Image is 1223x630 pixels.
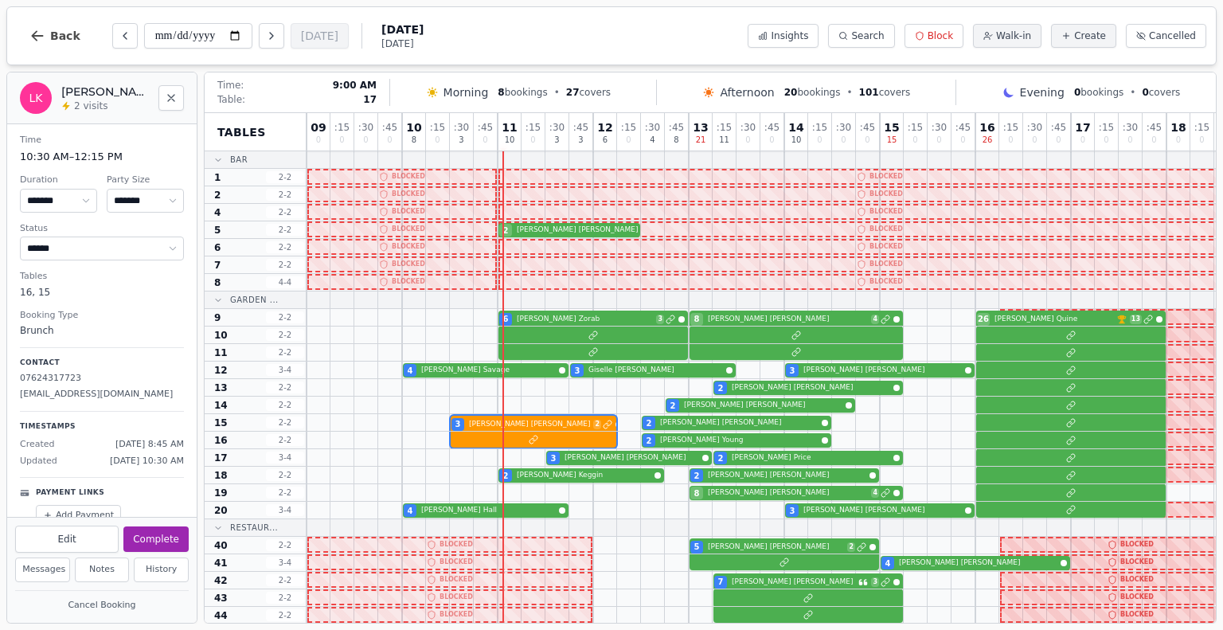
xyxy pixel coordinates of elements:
[266,399,304,411] span: 2 - 2
[20,358,184,369] p: Contact
[214,364,228,377] span: 12
[566,87,580,98] span: 27
[61,84,149,100] h2: [PERSON_NAME] [PERSON_NAME]
[708,314,868,325] span: [PERSON_NAME] [PERSON_NAME]
[996,29,1031,42] span: Walk-in
[603,136,608,144] span: 6
[846,86,852,99] span: •
[745,136,750,144] span: 0
[565,452,699,464] span: [PERSON_NAME] [PERSON_NAME]
[214,329,228,342] span: 10
[847,542,855,552] span: 2
[469,419,590,430] span: [PERSON_NAME] [PERSON_NAME]
[158,85,184,111] button: Close
[1032,136,1037,144] span: 0
[214,311,221,324] span: 9
[266,346,304,358] span: 2 - 2
[214,224,221,237] span: 5
[259,23,284,49] button: Next day
[899,558,1057,569] span: [PERSON_NAME] [PERSON_NAME]
[266,557,304,569] span: 3 - 4
[20,174,97,187] dt: Duration
[1051,123,1066,132] span: : 45
[1147,123,1162,132] span: : 45
[549,123,565,132] span: : 30
[626,136,631,144] span: 0
[20,372,184,385] p: 07624317723
[955,123,971,132] span: : 45
[1142,86,1180,99] span: covers
[502,122,517,133] span: 11
[771,29,808,42] span: Insights
[266,574,304,586] span: 2 - 2
[865,136,869,144] span: 0
[784,87,798,98] span: 20
[454,123,469,132] span: : 30
[718,452,724,464] span: 2
[740,123,756,132] span: : 30
[932,123,947,132] span: : 30
[214,189,221,202] span: 2
[573,123,588,132] span: : 45
[1008,136,1013,144] span: 0
[505,136,515,144] span: 10
[430,123,445,132] span: : 15
[551,452,557,464] span: 3
[621,123,636,132] span: : 15
[20,270,184,284] dt: Tables
[884,122,899,133] span: 15
[74,100,107,112] span: 2 visits
[1027,123,1042,132] span: : 30
[694,470,700,482] span: 2
[498,87,504,98] span: 8
[498,86,547,99] span: bookings
[1099,123,1114,132] span: : 15
[20,82,52,114] div: LK
[936,136,941,144] span: 0
[817,136,822,144] span: 0
[214,276,221,289] span: 8
[266,311,304,323] span: 2 - 2
[720,84,774,100] span: Afternoon
[266,434,304,446] span: 2 - 2
[1104,136,1108,144] span: 0
[421,505,556,516] span: [PERSON_NAME] Hall
[718,382,724,394] span: 2
[20,388,184,401] p: [EMAIL_ADDRESS][DOMAIN_NAME]
[694,313,700,325] span: 8
[455,418,461,430] span: 3
[339,136,344,144] span: 0
[134,558,189,582] button: History
[694,487,700,499] span: 8
[983,136,993,144] span: 26
[503,225,509,237] span: 2
[382,123,397,132] span: : 45
[1176,136,1181,144] span: 0
[266,539,304,551] span: 2 - 2
[1056,136,1061,144] span: 0
[1194,123,1209,132] span: : 15
[20,455,57,468] span: Updated
[1130,86,1135,99] span: •
[858,577,868,587] svg: Customer message
[435,136,440,144] span: 0
[1151,136,1156,144] span: 0
[230,154,248,166] span: Bar
[412,136,416,144] span: 8
[214,539,228,552] span: 40
[1003,123,1018,132] span: : 15
[575,365,580,377] span: 3
[266,592,304,604] span: 2 - 2
[732,382,890,393] span: [PERSON_NAME] [PERSON_NAME]
[20,323,184,338] dd: Brunch
[112,23,138,49] button: Previous day
[803,505,962,516] span: [PERSON_NAME] [PERSON_NAME]
[748,24,819,48] button: Insights
[36,505,121,526] button: Add Payment
[1074,87,1080,98] span: 0
[1130,315,1142,324] span: 13
[593,420,601,429] span: 2
[791,136,802,144] span: 10
[334,123,350,132] span: : 15
[17,17,93,55] button: Back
